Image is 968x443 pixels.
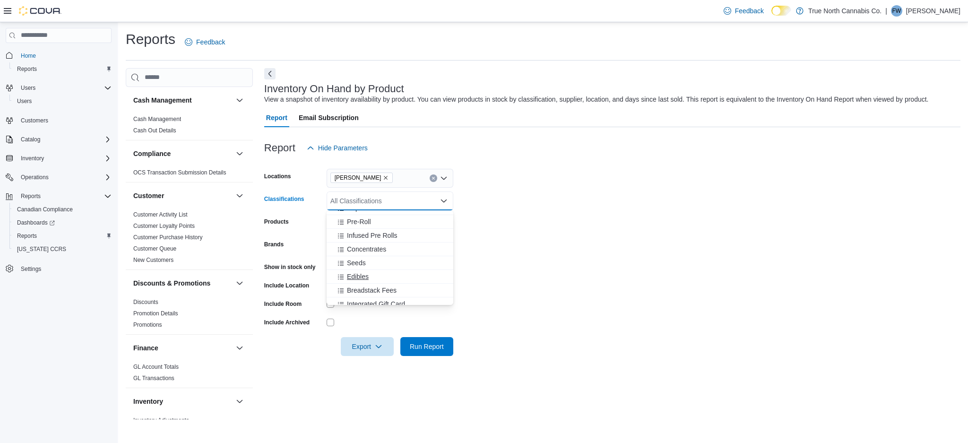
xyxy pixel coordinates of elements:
span: Home [21,52,36,60]
button: [US_STATE] CCRS [9,243,115,256]
button: Clear input [430,174,437,182]
span: Inventory [21,155,44,162]
button: Compliance [133,149,232,158]
button: Finance [133,343,232,353]
label: Brands [264,241,284,248]
span: Customers [21,117,48,124]
button: Inventory [2,152,115,165]
span: Feedback [735,6,764,16]
span: Feedback [196,37,225,47]
button: Reports [9,62,115,76]
span: Reports [13,230,112,242]
button: Reports [17,191,44,202]
span: [US_STATE] CCRS [17,245,66,253]
a: Home [17,50,40,61]
span: Customer Loyalty Points [133,222,195,230]
div: Discounts & Promotions [126,296,253,334]
div: Cash Management [126,113,253,140]
span: Promotions [133,321,162,329]
a: Feedback [181,33,229,52]
button: Catalog [2,133,115,146]
a: [US_STATE] CCRS [13,243,70,255]
button: Home [2,49,115,62]
button: Concentrates [327,243,453,256]
button: Edibles [327,270,453,284]
nav: Complex example [6,45,112,300]
span: Seeds [347,258,366,268]
span: Report [266,108,287,127]
button: Inventory [17,153,48,164]
span: Hide Parameters [318,143,368,153]
button: Cash Management [133,96,232,105]
span: Aylmer [330,173,393,183]
button: Inventory [133,397,232,406]
h3: Cash Management [133,96,192,105]
button: Infused Pre Rolls [327,229,453,243]
span: Edibles [347,272,369,281]
button: Operations [17,172,52,183]
span: Home [17,50,112,61]
button: Settings [2,261,115,275]
span: Settings [17,262,112,274]
button: Users [2,81,115,95]
span: Email Subscription [299,108,359,127]
button: Seeds [327,256,453,270]
span: [PERSON_NAME] [335,173,381,182]
p: True North Cannabis Co. [808,5,882,17]
span: Canadian Compliance [13,204,112,215]
span: Users [17,82,112,94]
span: Operations [21,174,49,181]
button: Close list of options [440,197,448,205]
a: GL Account Totals [133,364,179,370]
button: Customers [2,113,115,127]
span: Discounts [133,298,158,306]
a: Discounts [133,299,158,305]
span: Breadstack Fees [347,286,397,295]
a: Customers [17,115,52,126]
span: Reports [17,232,37,240]
span: Inventory [17,153,112,164]
span: fw [892,5,901,17]
span: Dashboards [17,219,55,226]
span: Cash Out Details [133,127,176,134]
h3: Inventory [133,397,163,406]
span: Catalog [17,134,112,145]
span: Users [17,97,32,105]
span: Customers [17,114,112,126]
a: Reports [13,63,41,75]
a: Dashboards [13,217,59,228]
button: Reports [2,190,115,203]
label: Locations [264,173,291,180]
a: Customer Purchase History [133,234,203,241]
a: Inventory Adjustments [133,417,189,424]
img: Cova [19,6,61,16]
span: Reports [17,191,112,202]
a: OCS Transaction Submission Details [133,169,226,176]
p: [PERSON_NAME] [906,5,960,17]
span: New Customers [133,256,173,264]
button: Run Report [400,337,453,356]
label: Show in stock only [264,263,316,271]
button: Reports [9,229,115,243]
button: Customer [234,190,245,201]
span: Run Report [410,342,444,351]
span: Canadian Compliance [17,206,73,213]
div: Finance [126,361,253,388]
span: Catalog [21,136,40,143]
label: Products [264,218,289,226]
h3: Discounts & Promotions [133,278,210,288]
label: Include Room [264,300,302,308]
a: Promotions [133,321,162,328]
button: Remove Aylmer from selection in this group [383,175,389,181]
span: Customer Queue [133,245,176,252]
span: Reports [17,65,37,73]
span: Export [346,337,388,356]
a: Promotion Details [133,310,178,317]
a: Customer Activity List [133,211,188,218]
button: Operations [2,171,115,184]
span: Cash Management [133,115,181,123]
button: Breadstack Fees [327,284,453,297]
h3: Finance [133,343,158,353]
